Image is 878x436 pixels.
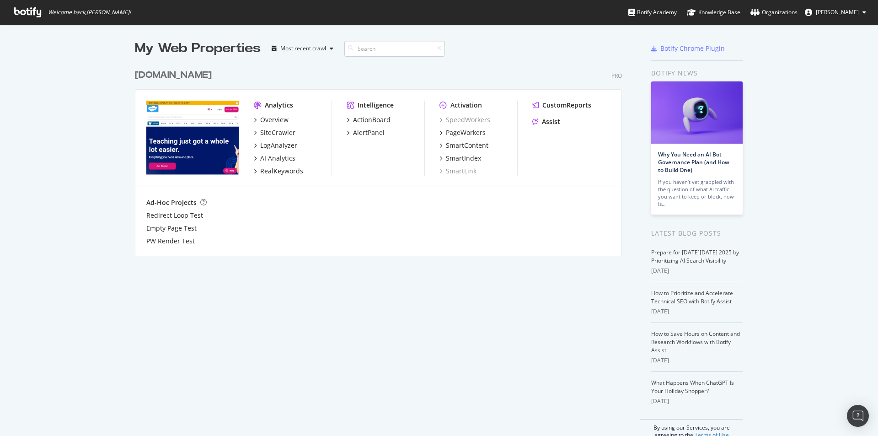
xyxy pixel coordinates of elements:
[254,128,295,137] a: SiteCrawler
[254,154,295,163] a: AI Analytics
[439,141,488,150] a: SmartContent
[658,151,729,174] a: Why You Need an AI Bot Governance Plan (and How to Build One)
[651,397,743,405] div: [DATE]
[651,330,740,354] a: How to Save Hours on Content and Research Workflows with Botify Assist
[532,101,591,110] a: CustomReports
[798,5,873,20] button: [PERSON_NAME]
[439,115,490,124] a: SpeedWorkers
[542,117,560,126] div: Assist
[358,101,394,110] div: Intelligence
[651,228,743,238] div: Latest Blog Posts
[280,46,326,51] div: Most recent crawl
[135,69,212,82] div: [DOMAIN_NAME]
[260,154,295,163] div: AI Analytics
[146,224,197,233] a: Empty Page Test
[750,8,798,17] div: Organizations
[146,211,203,220] a: Redirect Loop Test
[532,117,560,126] a: Assist
[651,356,743,365] div: [DATE]
[353,128,385,137] div: AlertPanel
[651,68,743,78] div: Botify news
[260,115,289,124] div: Overview
[265,101,293,110] div: Analytics
[48,9,131,16] span: Welcome back, [PERSON_NAME] !
[542,101,591,110] div: CustomReports
[611,72,622,80] div: Pro
[660,44,725,53] div: Botify Chrome Plugin
[687,8,740,17] div: Knowledge Base
[146,198,197,207] div: Ad-Hoc Projects
[651,248,739,264] a: Prepare for [DATE][DATE] 2025 by Prioritizing AI Search Visibility
[146,237,195,246] a: PW Render Test
[254,167,303,176] a: RealKeywords
[651,44,725,53] a: Botify Chrome Plugin
[651,267,743,275] div: [DATE]
[651,379,734,395] a: What Happens When ChatGPT Is Your Holiday Shopper?
[347,128,385,137] a: AlertPanel
[344,41,445,57] input: Search
[651,81,743,144] img: Why You Need an AI Bot Governance Plan (and How to Build One)
[135,69,215,82] a: [DOMAIN_NAME]
[254,141,297,150] a: LogAnalyzer
[450,101,482,110] div: Activation
[816,8,859,16] span: Holly Anderson
[628,8,677,17] div: Botify Academy
[268,41,337,56] button: Most recent crawl
[146,101,239,175] img: twinkl.com
[135,39,261,58] div: My Web Properties
[439,154,481,163] a: SmartIndex
[446,141,488,150] div: SmartContent
[439,128,486,137] a: PageWorkers
[260,128,295,137] div: SiteCrawler
[347,115,391,124] a: ActionBoard
[260,141,297,150] div: LogAnalyzer
[651,307,743,316] div: [DATE]
[658,178,736,208] div: If you haven’t yet grappled with the question of what AI traffic you want to keep or block, now is…
[260,167,303,176] div: RealKeywords
[254,115,289,124] a: Overview
[847,405,869,427] div: Open Intercom Messenger
[439,167,476,176] a: SmartLink
[446,154,481,163] div: SmartIndex
[135,58,629,256] div: grid
[353,115,391,124] div: ActionBoard
[651,289,733,305] a: How to Prioritize and Accelerate Technical SEO with Botify Assist
[446,128,486,137] div: PageWorkers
